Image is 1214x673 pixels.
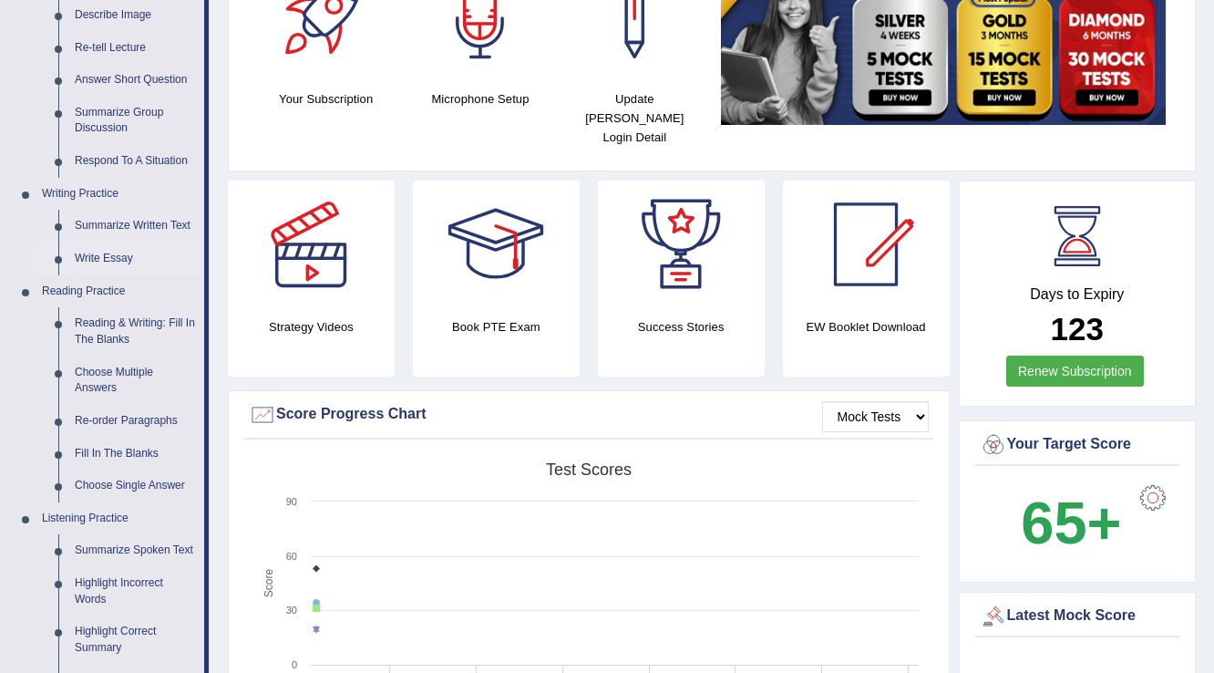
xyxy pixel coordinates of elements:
[258,89,394,109] h4: Your Subscription
[34,275,204,308] a: Reading Practice
[34,178,204,211] a: Writing Practice
[546,461,632,479] tspan: Test scores
[286,496,297,507] text: 90
[67,307,204,356] a: Reading & Writing: Fill In The Blanks
[980,603,1176,630] div: Latest Mock Score
[67,145,204,178] a: Respond To A Situation
[980,286,1176,303] h4: Days to Expiry
[292,659,297,670] text: 0
[262,569,275,598] tspan: Score
[286,551,297,562] text: 60
[67,64,204,97] a: Answer Short Question
[67,470,204,502] a: Choose Single Answer
[67,210,204,243] a: Summarize Written Text
[67,357,204,405] a: Choose Multiple Answers
[67,405,204,438] a: Re-order Paragraphs
[228,317,395,336] h4: Strategy Videos
[67,567,204,616] a: Highlight Incorrect Words
[34,502,204,535] a: Listening Practice
[412,89,548,109] h4: Microphone Setup
[783,317,950,336] h4: EW Booklet Download
[249,401,929,429] div: Score Progress Chart
[286,605,297,616] text: 30
[1051,311,1104,347] b: 123
[1006,356,1144,387] a: Renew Subscription
[980,431,1176,459] div: Your Target Score
[567,89,703,147] h4: Update [PERSON_NAME] Login Detail
[413,317,580,336] h4: Book PTE Exam
[67,616,204,664] a: Highlight Correct Summary
[67,243,204,275] a: Write Essay
[67,534,204,567] a: Summarize Spoken Text
[598,317,765,336] h4: Success Stories
[67,97,204,145] a: Summarize Group Discussion
[1021,490,1121,556] b: 65+
[67,32,204,65] a: Re-tell Lecture
[67,438,204,471] a: Fill In The Blanks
